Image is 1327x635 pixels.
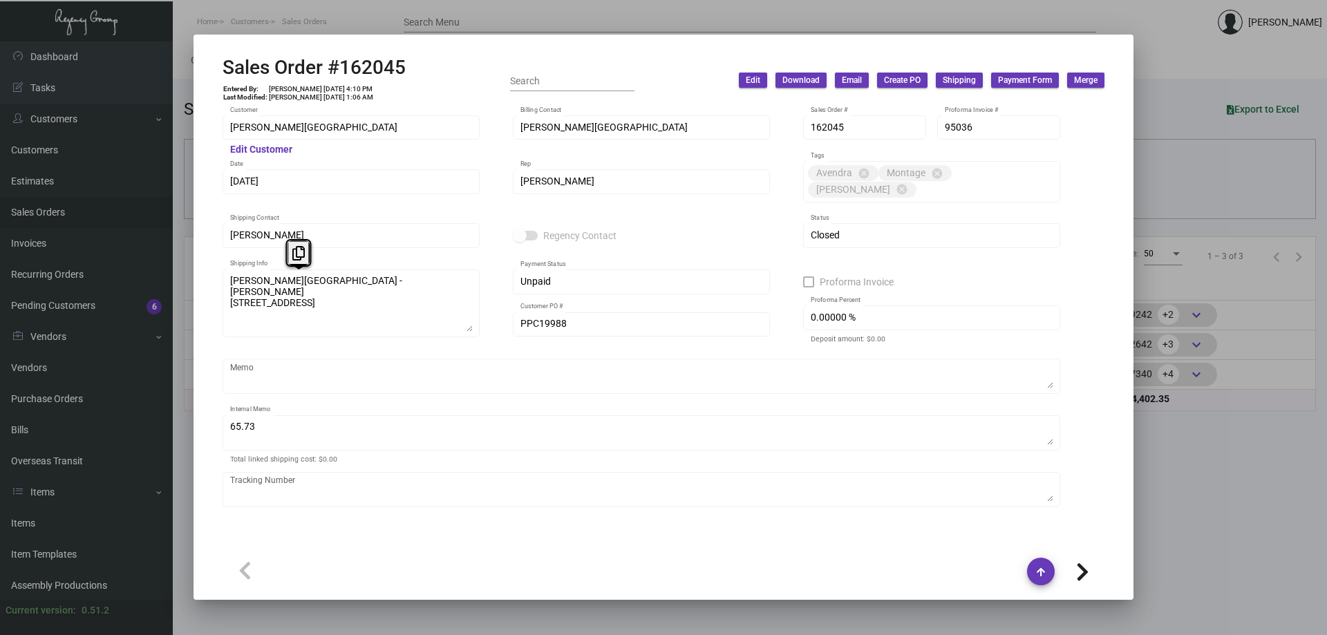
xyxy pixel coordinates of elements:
button: Edit [739,73,767,88]
span: Proforma Invoice [820,274,894,290]
mat-icon: cancel [931,167,943,180]
span: Email [842,75,862,86]
div: Current version: [6,603,76,618]
td: Last Modified: [223,93,268,102]
button: Create PO [877,73,928,88]
span: Shipping [943,75,976,86]
td: Entered By: [223,85,268,93]
span: Unpaid [520,276,551,287]
mat-hint: Deposit amount: $0.00 [811,335,885,343]
span: Closed [811,229,840,240]
span: Payment Form [998,75,1052,86]
span: Create PO [884,75,921,86]
td: [PERSON_NAME] [DATE] 4:10 PM [268,85,374,93]
span: Edit [746,75,760,86]
button: Download [775,73,827,88]
mat-hint: Total linked shipping cost: $0.00 [230,455,337,464]
button: Merge [1067,73,1104,88]
i: Copy [292,246,305,260]
h2: Sales Order #162045 [223,56,406,79]
span: Regency Contact [543,227,617,244]
span: Download [782,75,820,86]
td: [PERSON_NAME] [DATE] 1:06 AM [268,93,374,102]
mat-icon: cancel [858,167,870,180]
span: Merge [1074,75,1098,86]
mat-hint: Edit Customer [230,144,292,155]
button: Shipping [936,73,983,88]
mat-chip: Montage [878,165,952,181]
mat-chip: Avendra [808,165,878,181]
button: Payment Form [991,73,1059,88]
mat-chip: [PERSON_NAME] [808,182,916,198]
div: 0.51.2 [82,603,109,618]
button: Email [835,73,869,88]
mat-icon: cancel [896,183,908,196]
